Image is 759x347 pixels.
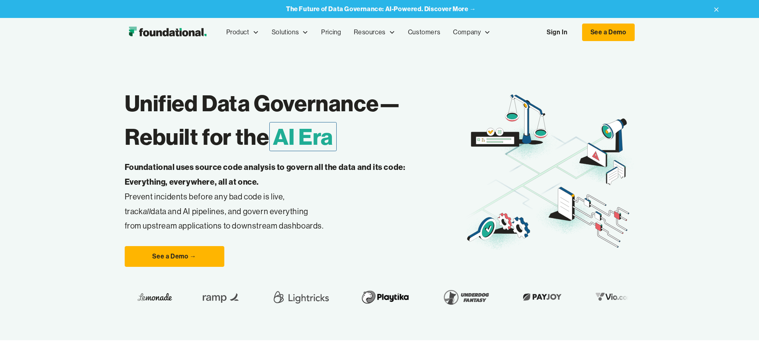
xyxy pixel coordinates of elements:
img: Underdog Fantasy [437,286,492,308]
img: Foundational Logo [125,24,210,40]
a: Customers [402,19,447,45]
h1: Unified Data Governance— Rebuilt for the [125,87,465,154]
div: Resources [354,27,385,37]
div: Solutions [272,27,299,37]
img: Lightricks [269,286,329,308]
a: Sign In [539,24,575,41]
img: Ramp [196,286,243,308]
img: Playtika [355,286,412,308]
a: See a Demo → [125,246,224,267]
img: Lemonade [135,291,170,303]
div: Company [453,27,481,37]
div: Resources [347,19,401,45]
div: Company [447,19,497,45]
a: See a Demo [582,24,635,41]
strong: Foundational uses source code analysis to govern all the data and its code: Everything, everywher... [125,162,406,187]
img: Vio.com [590,291,636,303]
div: Product [220,19,265,45]
div: Solutions [265,19,315,45]
img: Payjoy [517,291,564,303]
span: AI Era [269,122,337,151]
a: The Future of Data Governance: AI-Powered. Discover More → [286,5,476,13]
a: home [125,24,210,40]
em: all [143,206,151,216]
a: Pricing [315,19,347,45]
p: Prevent incidents before any bad code is live, track data and AI pipelines, and govern everything... [125,160,431,233]
div: Product [226,27,249,37]
iframe: Chat Widget [616,254,759,347]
